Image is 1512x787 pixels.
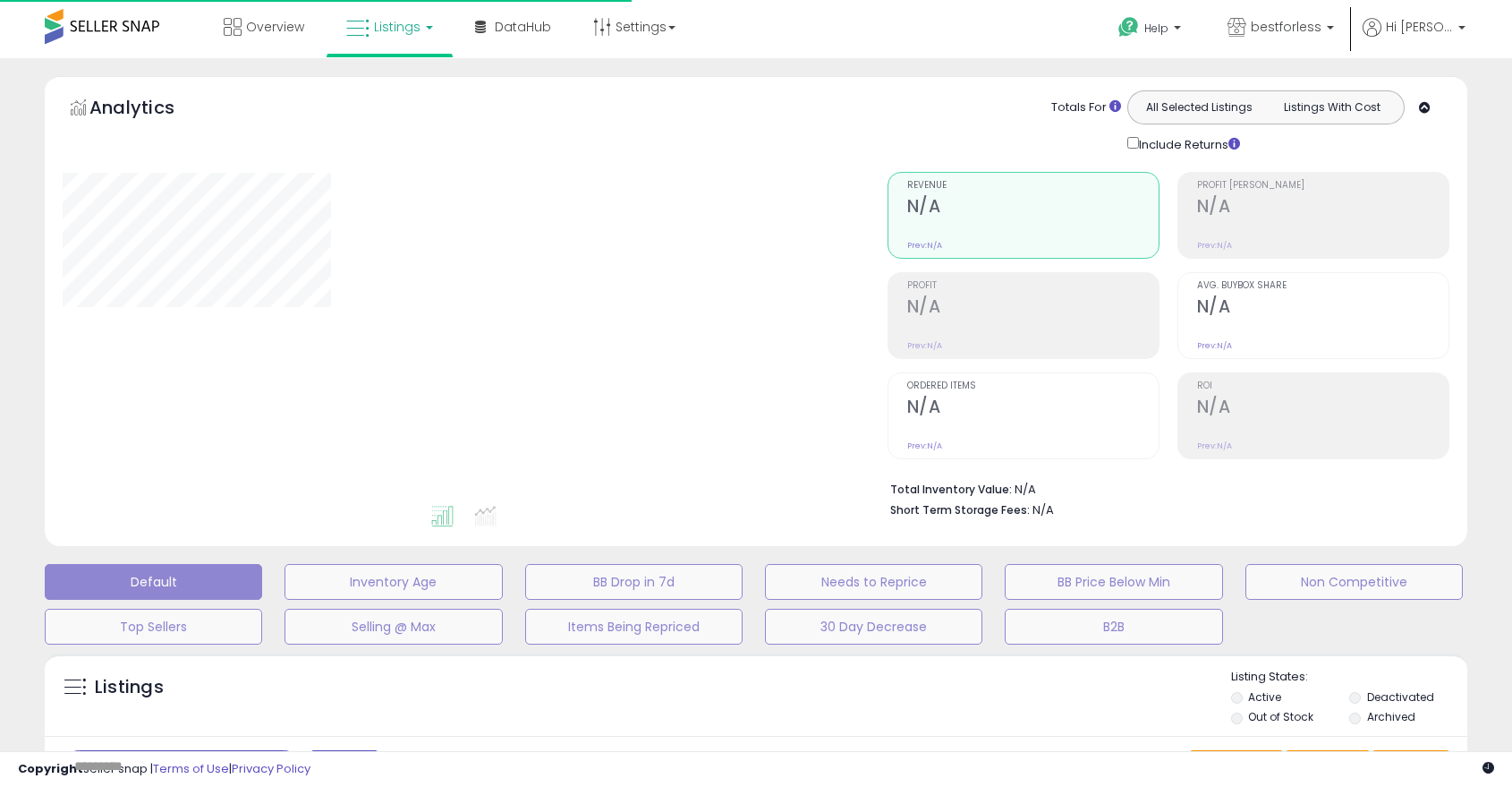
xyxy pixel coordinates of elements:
[525,564,743,600] button: BB Drop in 7d
[18,761,310,778] div: seller snap | |
[1104,3,1199,58] a: Help
[1245,564,1463,600] button: Non Competitive
[1197,441,1232,451] small: Prev: N/A
[890,482,1012,497] b: Total Inventory Value:
[907,340,942,351] small: Prev: N/A
[765,609,982,645] button: 30 Day Decrease
[1197,281,1448,291] span: Avg. Buybox Share
[1386,18,1453,36] span: Hi [PERSON_NAME]
[374,18,420,36] span: Listings
[285,564,502,600] button: Inventory Age
[525,609,743,645] button: Items Being Repriced
[246,18,304,36] span: Overview
[907,281,1159,291] span: Profit
[1117,16,1140,38] i: Get Help
[907,397,1159,421] h2: N/A
[1197,196,1448,220] h2: N/A
[765,564,982,600] button: Needs to Reprice
[495,18,551,36] span: DataHub
[1251,18,1321,36] span: bestforless
[1133,96,1266,119] button: All Selected Listings
[1197,397,1448,421] h2: N/A
[18,760,83,777] strong: Copyright
[1005,609,1222,645] button: B2B
[1051,99,1121,116] div: Totals For
[907,296,1159,321] h2: N/A
[907,181,1159,191] span: Revenue
[1032,501,1054,518] span: N/A
[907,441,942,451] small: Prev: N/A
[890,477,1436,499] li: N/A
[1197,381,1448,391] span: ROI
[890,502,1030,518] b: Short Term Storage Fees:
[89,95,209,124] h5: Analytics
[1197,296,1448,321] h2: N/A
[1144,21,1168,36] span: Help
[1265,96,1398,119] button: Listings With Cost
[45,564,262,600] button: Default
[907,240,942,251] small: Prev: N/A
[1197,181,1448,191] span: Profit [PERSON_NAME]
[1197,240,1232,251] small: Prev: N/A
[45,609,262,645] button: Top Sellers
[907,381,1159,391] span: Ordered Items
[907,196,1159,220] h2: N/A
[1363,18,1465,58] a: Hi [PERSON_NAME]
[285,609,502,645] button: Selling @ Max
[1005,564,1222,600] button: BB Price Below Min
[1114,133,1261,154] div: Include Returns
[1197,340,1232,351] small: Prev: N/A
